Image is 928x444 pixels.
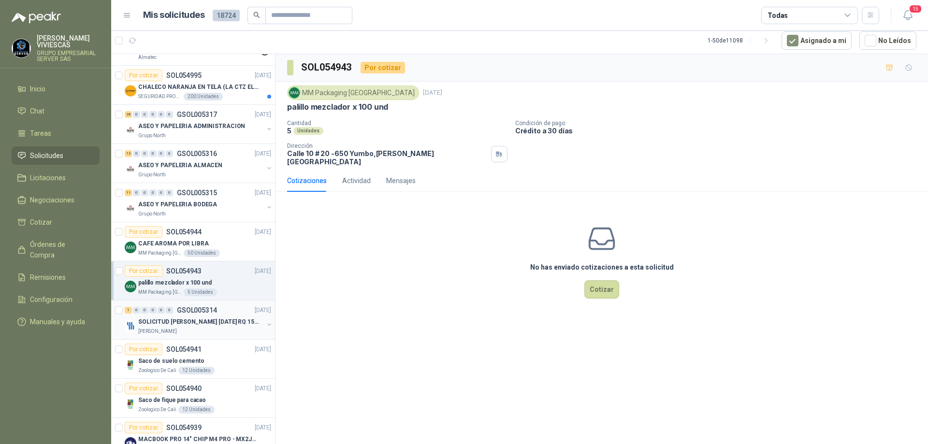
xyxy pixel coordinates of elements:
p: [DATE] [423,88,442,98]
p: SOL054939 [166,424,202,431]
img: Company Logo [125,398,136,410]
img: Logo peakr [12,12,61,23]
p: ASEO Y PAPELERIA ADMINISTRACION [138,122,245,131]
a: Órdenes de Compra [12,235,100,264]
img: Company Logo [125,124,136,136]
p: CAFE AROMA POR LIBRA [138,239,209,248]
p: SOL054940 [166,385,202,392]
p: GSOL005314 [177,307,217,314]
div: 0 [141,111,148,118]
p: Grupo North [138,171,166,179]
span: Chat [30,106,44,116]
p: Almatec [138,54,157,61]
div: 0 [158,307,165,314]
div: 0 [166,189,173,196]
div: 1 [125,307,132,314]
a: Configuración [12,290,100,309]
p: GSOL005315 [177,189,217,196]
p: [DATE] [255,345,271,354]
a: Por cotizarSOL054940[DATE] Company LogoSaco de fique para cacaoZoologico De Cali12 Unidades [111,379,275,418]
a: Por cotizarSOL054941[DATE] Company LogoSaco de suelo cementoZoologico De Cali12 Unidades [111,340,275,379]
div: 0 [133,307,140,314]
button: 15 [899,7,916,24]
span: Negociaciones [30,195,74,205]
p: MM Packaging [GEOGRAPHIC_DATA] [138,288,182,296]
a: Negociaciones [12,191,100,209]
div: Por cotizar [361,62,405,73]
span: Manuales y ayuda [30,316,85,327]
div: 0 [133,111,140,118]
div: Cotizaciones [287,175,327,186]
p: Grupo North [138,132,166,140]
div: Por cotizar [125,344,162,355]
a: Por cotizarSOL054943[DATE] Company Logopalillo mezclador x 100 undMM Packaging [GEOGRAPHIC_DATA]5... [111,261,275,301]
p: Zoologico De Cali [138,367,176,374]
p: Zoologico De Cali [138,406,176,414]
p: [DATE] [255,149,271,158]
span: 18724 [213,10,240,21]
img: Company Logo [125,320,136,331]
div: 0 [141,189,148,196]
p: SOLICITUD [PERSON_NAME] [DATE] RQ 15250 [138,317,259,327]
p: CHALECO NARANJA EN TELA (LA CTZ ELEGIDA DEBE ENVIAR MUESTRA) [138,83,259,92]
div: 0 [158,189,165,196]
div: 0 [141,307,148,314]
span: Órdenes de Compra [30,239,90,260]
p: [DATE] [255,228,271,237]
p: [DATE] [255,110,271,119]
a: Licitaciones [12,169,100,187]
div: 0 [149,111,157,118]
span: Solicitudes [30,150,63,161]
div: 0 [158,150,165,157]
a: Inicio [12,80,100,98]
div: Todas [768,10,788,21]
p: Grupo North [138,210,166,218]
div: 11 [125,189,132,196]
span: Configuración [30,294,72,305]
div: 0 [166,150,173,157]
p: palillo mezclador x 100 und [287,102,388,112]
p: SOL054944 [166,229,202,235]
p: [DATE] [255,267,271,276]
div: MM Packaging [GEOGRAPHIC_DATA] [287,86,419,100]
img: Company Logo [125,242,136,253]
button: Asignado a mi [782,31,852,50]
img: Company Logo [289,87,300,98]
div: 13 [125,150,132,157]
div: Actividad [342,175,371,186]
p: ASEO Y PAPELERIA BODEGA [138,200,217,209]
p: [DATE] [255,306,271,315]
p: [DATE] [255,188,271,198]
div: 0 [166,111,173,118]
img: Company Logo [125,281,136,292]
img: Company Logo [125,163,136,175]
div: 0 [133,189,140,196]
span: Licitaciones [30,172,66,183]
span: Cotizar [30,217,52,228]
div: Por cotizar [125,422,162,433]
p: palillo mezclador x 100 und [138,278,212,287]
p: SEGURIDAD PROVISER LTDA [138,93,182,100]
div: 1 - 50 de 11098 [708,33,774,48]
span: search [253,12,260,18]
p: MM Packaging [GEOGRAPHIC_DATA] [138,249,182,257]
p: GSOL005316 [177,150,217,157]
a: 26 0 0 0 0 0 GSOL005317[DATE] Company LogoASEO Y PAPELERIA ADMINISTRACIONGrupo North [125,109,273,140]
div: 26 [125,111,132,118]
a: Remisiones [12,268,100,286]
p: [DATE] [255,384,271,393]
div: 0 [149,150,157,157]
div: 0 [166,307,173,314]
div: Por cotizar [125,70,162,81]
p: [DATE] [255,71,271,80]
img: Company Logo [125,359,136,371]
span: Inicio [30,84,45,94]
p: Dirección [287,143,487,149]
p: [PERSON_NAME] VIVIESCAS [37,35,100,48]
img: Company Logo [125,202,136,214]
div: Por cotizar [125,265,162,277]
div: 0 [149,307,157,314]
span: 15 [909,4,922,14]
p: Cantidad [287,120,507,127]
a: Cotizar [12,213,100,231]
